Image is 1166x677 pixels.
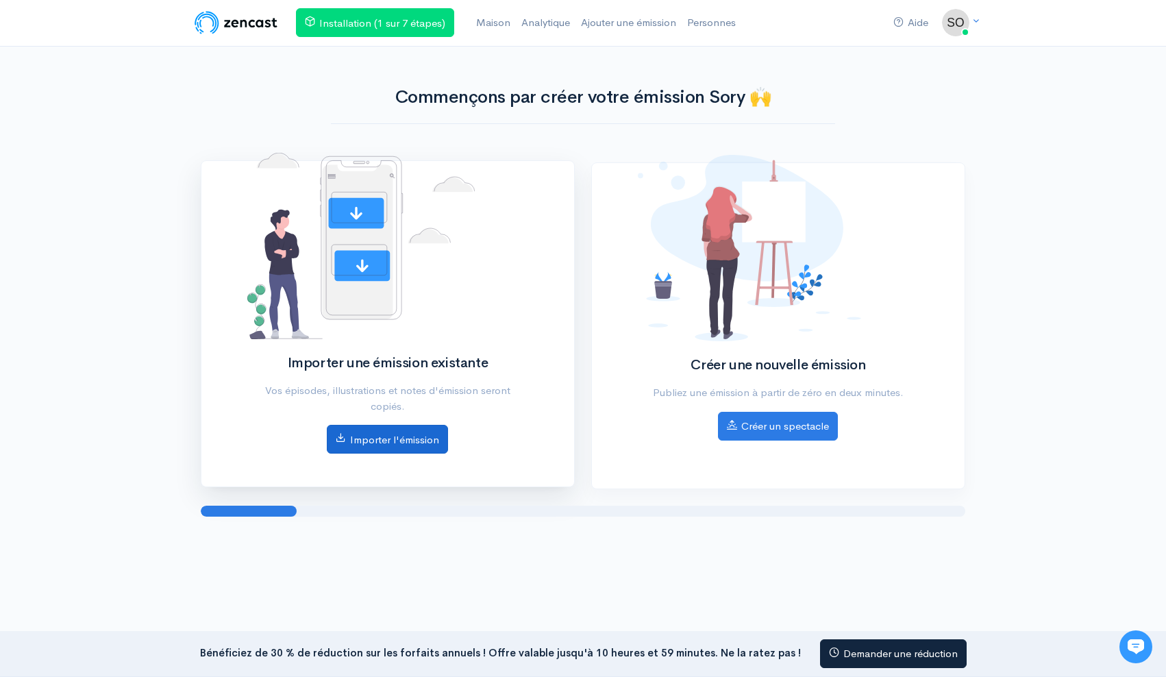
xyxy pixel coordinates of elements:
font: Demander une réduction [843,648,958,661]
font: Aide [908,16,928,29]
font: Installation (1 sur 7 étapes) [319,16,445,29]
font: Personnes [687,16,736,29]
a: Maison [471,8,516,38]
font: Bénéficiez de 30 % de réduction sur les forfaits annuels ! Offre valable jusqu'à 10 heures et 59 ... [200,645,801,658]
a: Importer l'émission [327,425,448,454]
h1: Hi 👋 [21,66,253,88]
font: Ajouter une émission [581,16,676,29]
img: Aucun spectacle ajouté [247,153,475,339]
font: Vos épisodes, illustrations et notes d'émission seront copiés. [265,384,510,413]
a: Installation (1 sur 7 étapes) [296,8,454,37]
font: Importer l'émission [350,433,439,446]
font: Créer un spectacle [741,419,829,432]
a: Aide [888,8,934,38]
font: Publiez une émission à partir de zéro en deux minutes. [653,386,904,399]
iframe: gist-messenger-bulle-iframe [1119,630,1152,663]
font: Maison [476,16,510,29]
a: Analytique [516,8,575,38]
input: Rechercher des articles [40,258,245,285]
font: Trouvez une réponse rapidement [18,238,169,249]
font: Créer une nouvelle émission [691,356,865,373]
a: Demander une réduction [820,639,967,668]
font: Faites-nous simplement savoir si vous avez besoin de quoi que ce soit et nous serons heureux de v... [21,92,253,200]
a: Créer un spectacle [718,412,838,441]
img: Logo ZenCast [193,9,280,36]
button: Nouvelle conversation [21,182,253,209]
font: Importer une émission existante [288,354,488,371]
font: Commençons par créer votre émission Sory 🙌 [395,86,771,108]
img: Aucun spectacle ajouté [638,155,861,341]
a: Personnes [682,8,741,38]
font: Nouvelle conversation [79,190,174,201]
font: Analytique [521,16,570,29]
a: Ajouter une émission [575,8,682,38]
img: ... [942,9,969,36]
